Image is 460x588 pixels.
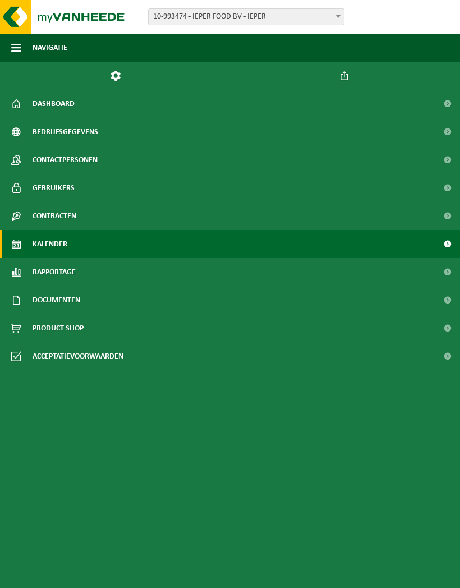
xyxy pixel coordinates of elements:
span: 10-993474 - IEPER FOOD BV - IEPER [148,8,344,25]
span: Kalender [33,230,67,258]
span: Navigatie [33,34,67,62]
span: Bedrijfsgegevens [33,118,98,146]
span: 10-993474 - IEPER FOOD BV - IEPER [149,9,344,25]
span: Contactpersonen [33,146,98,174]
span: Acceptatievoorwaarden [33,342,123,370]
span: Rapportage [33,258,76,286]
span: Product Shop [33,314,84,342]
span: Contracten [33,202,76,230]
span: Documenten [33,286,80,314]
span: Gebruikers [33,174,75,202]
span: Dashboard [33,90,75,118]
